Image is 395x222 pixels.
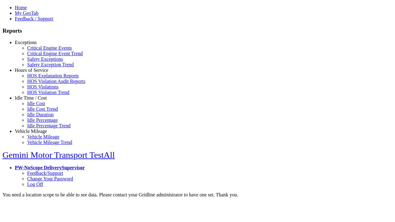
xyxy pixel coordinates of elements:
a: HOS Violations [27,84,58,89]
a: Gemini Motor Transport TestAll [2,150,115,160]
a: Log Off [27,182,43,187]
a: Exceptions [15,40,37,45]
a: Safety Exceptions [27,56,63,62]
a: Critical Engine Event Trend [27,51,83,56]
a: HOS Explanation Reports [27,73,79,78]
a: Critical Engine Events [27,45,72,51]
a: Home [15,5,27,10]
a: Idle Time / Cost [15,95,47,101]
div: You need a location scope to be able to see data. Please contact your Gridline administrator to h... [2,192,393,198]
a: Idle Percentage [27,117,58,123]
a: Feedback/Support [27,171,63,176]
a: Vehicle Mileage [15,129,47,134]
a: HOS Violation Trend [27,90,69,95]
a: My GeoTab [15,10,39,16]
a: Vehicle Mileage [27,134,59,139]
a: Feedback / Support [15,16,53,21]
a: Safety Exception Trend [27,62,74,67]
a: Idle Percentage Trend [27,123,70,128]
a: Idle Duration [27,112,54,117]
h3: Reports [2,27,393,34]
a: HOS Violation Audit Reports [27,79,85,84]
a: Idle Cost Trend [27,106,58,112]
a: PW-NoScope DeliverySupervisor [15,165,85,170]
a: Hours of Service [15,68,48,73]
a: Idle Cost [27,101,45,106]
a: Change Your Password [27,176,73,181]
a: Vehicle Mileage Trend [27,140,72,145]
